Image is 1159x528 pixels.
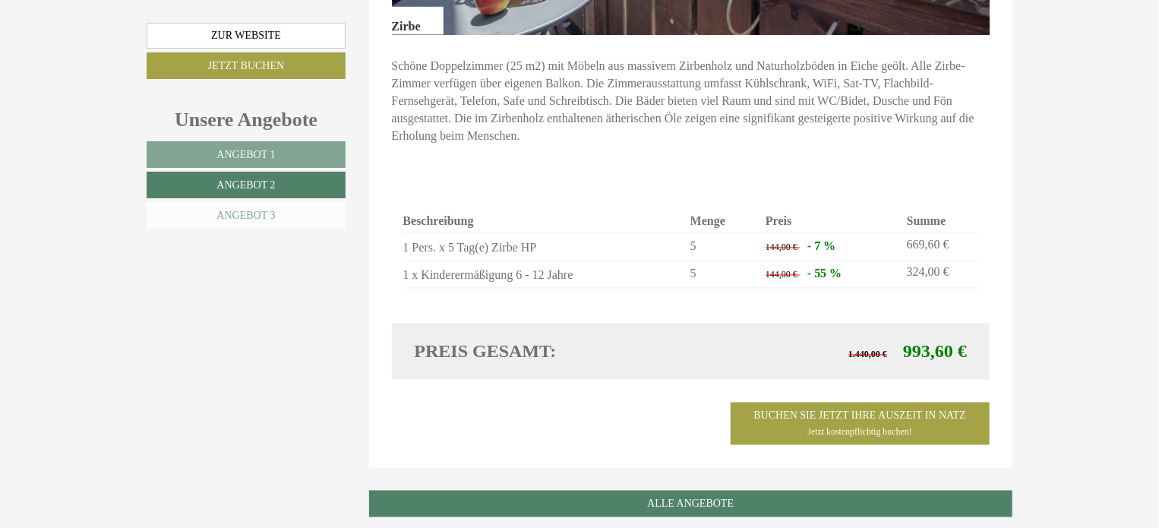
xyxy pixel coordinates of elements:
[901,210,978,234] th: Summe
[760,210,901,234] th: Preis
[901,234,978,261] td: 669,60 €
[392,7,444,36] div: Zirbe
[684,210,760,234] th: Menge
[403,339,691,365] div: Preis gesamt:
[731,403,990,445] a: Buchen Sie jetzt ihre Auszeit in NatzJetzt kostenpflichtig buchen!
[807,267,842,280] span: - 55 %
[766,242,797,253] span: 144,00 €
[766,270,797,280] span: 144,00 €
[216,210,275,221] span: Angebot 3
[684,261,760,289] td: 5
[684,234,760,261] td: 5
[848,349,887,360] span: 1.440,00 €
[403,234,684,261] td: 1 Pers. x 5 Tag(e) Zirbe HP
[147,52,346,79] a: Jetzt buchen
[403,210,684,234] th: Beschreibung
[903,342,967,362] span: 993,60 €
[216,149,275,160] span: Angebot 1
[147,106,346,134] div: Unsere Angebote
[807,240,835,253] span: - 7 %
[392,58,990,144] p: Schöne Doppelzimmer (25 m2) mit Möbeln aus massivem Zirbenholz und Naturholzböden in Eiche geölt....
[369,491,1013,517] a: ALLE ANGEBOTE
[403,261,684,289] td: 1 x Kinderermäßigung 6 - 12 Jahre
[901,261,978,289] td: 324,00 €
[216,179,275,191] span: Angebot 2
[147,23,346,49] a: Zur Website
[808,427,912,438] span: Jetzt kostenpflichtig buchen!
